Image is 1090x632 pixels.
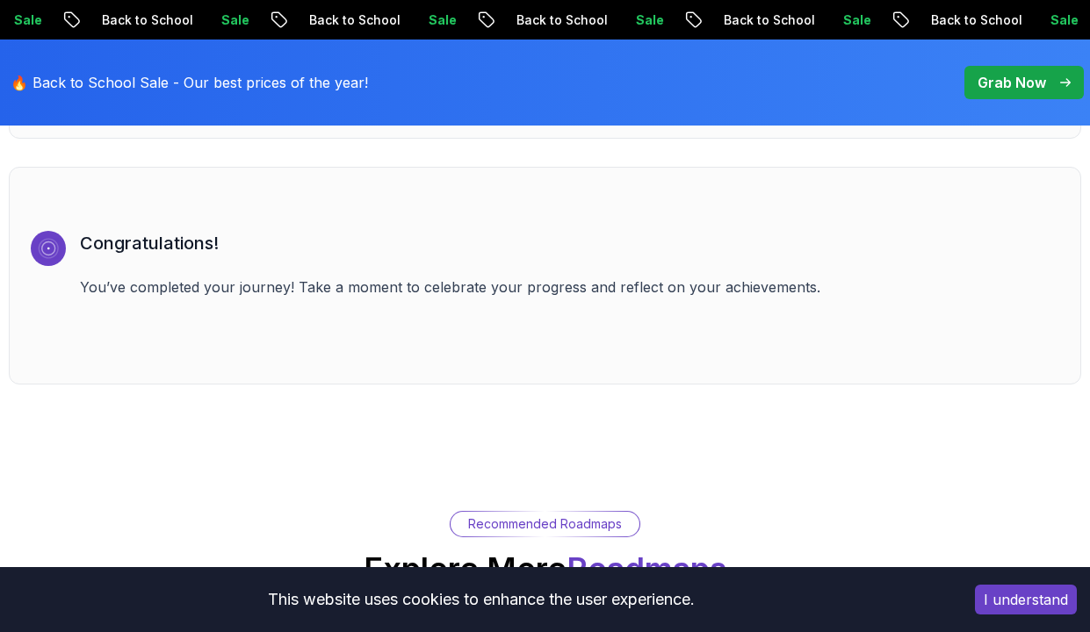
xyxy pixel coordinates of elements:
[13,580,949,619] div: This website uses cookies to enhance the user experience.
[978,72,1046,93] p: Grab Now
[11,72,368,93] p: 🔥 Back to School Sale - Our best prices of the year!
[158,11,278,29] p: Back to School
[365,11,485,29] p: Back to School
[485,11,541,29] p: Sale
[80,231,1059,255] h3: Congratulations!
[278,11,334,29] p: Sale
[573,11,692,29] p: Back to School
[899,11,956,29] p: Sale
[780,11,899,29] p: Back to School
[975,585,1077,614] button: Accept cookies
[80,276,1059,298] p: You’ve completed your journey! Take a moment to celebrate your progress and reflect on your achie...
[692,11,748,29] p: Sale
[468,515,622,533] p: Recommended Roadmaps
[70,11,126,29] p: Sale
[567,549,726,588] span: Roadmaps
[364,551,726,586] h2: Explore More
